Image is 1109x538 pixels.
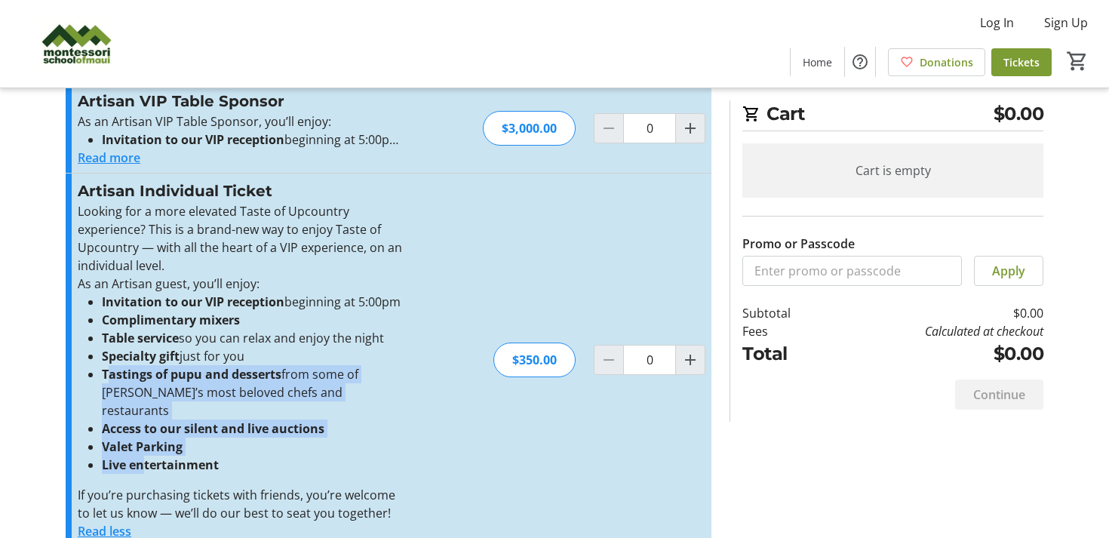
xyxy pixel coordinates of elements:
strong: Valet Parking [102,438,183,455]
strong: Invitation to our VIP reception [102,294,284,310]
strong: Access to our silent and live auctions [102,420,324,437]
li: so you can relax and enjoy the night [102,329,407,347]
p: Looking for a more elevated Taste of Upcountry experience? This is a brand-new way to enjoy Taste... [78,202,407,275]
td: $0.00 [830,340,1043,367]
span: Log In [980,14,1014,32]
div: Cart is empty [742,143,1043,198]
td: $0.00 [830,304,1043,322]
button: Apply [974,256,1043,286]
a: Home [791,48,844,76]
label: Promo or Passcode [742,235,855,253]
strong: Table service [102,330,179,346]
button: Read more [78,149,140,167]
a: Tickets [991,48,1052,76]
button: Increment by one [676,114,705,143]
p: As an Artisan VIP Table Sponsor, you’ll enjoy: [78,112,407,131]
button: Sign Up [1032,11,1100,35]
td: Total [742,340,830,367]
span: Tickets [1003,54,1040,70]
li: beginning at 5:00pm [102,131,407,149]
div: $350.00 [493,343,576,377]
span: Home [803,54,832,70]
h3: Artisan Individual Ticket [78,180,407,202]
button: Log In [968,11,1026,35]
div: $3,000.00 [483,111,576,146]
td: Fees [742,322,830,340]
strong: Specialty gift [102,348,180,364]
td: Subtotal [742,304,830,322]
input: Artisan VIP Table Sponsor Quantity [623,113,676,143]
strong: Live entertainment [102,457,219,473]
span: Sign Up [1044,14,1088,32]
p: As an Artisan guest, you’ll enjoy: [78,275,407,293]
li: just for you [102,347,407,365]
li: from some of [PERSON_NAME]’s most beloved chefs and restaurants [102,365,407,420]
p: If you’re purchasing tickets with friends, you’re welcome to let us know — we’ll do our best to s... [78,486,407,522]
strong: Invitation to our VIP reception [102,131,284,148]
button: Help [845,47,875,77]
li: beginning at 5:00pm [102,293,407,311]
input: Artisan Individual Ticket Quantity [623,345,676,375]
span: Donations [920,54,973,70]
strong: Complimentary mixers [102,312,240,328]
td: Calculated at checkout [830,322,1043,340]
h2: Cart [742,100,1043,131]
h3: Artisan VIP Table Sponsor [78,90,407,112]
img: Montessori of Maui Inc.'s Logo [9,6,143,81]
strong: Tastings of pupu and desserts [102,366,281,383]
input: Enter promo or passcode [742,256,962,286]
span: Apply [992,262,1025,280]
button: Cart [1064,48,1091,75]
button: Increment by one [676,346,705,374]
span: $0.00 [994,100,1044,128]
a: Donations [888,48,985,76]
